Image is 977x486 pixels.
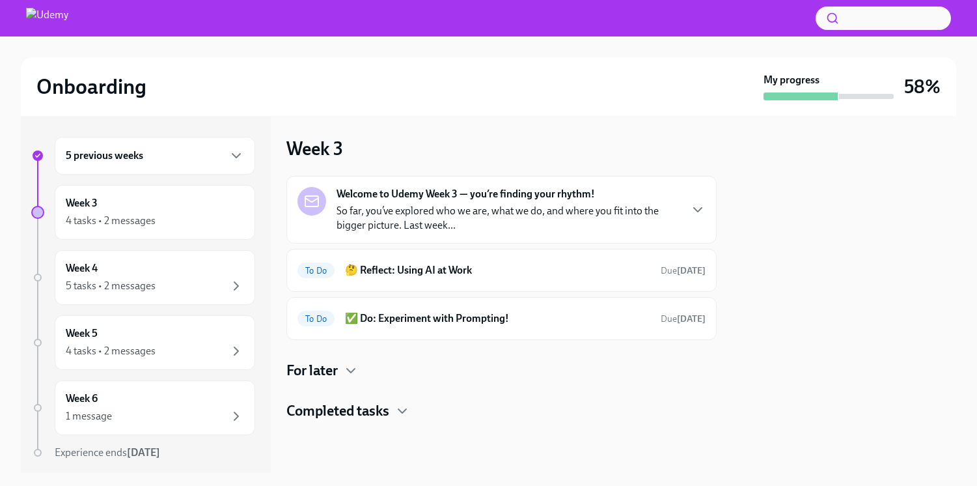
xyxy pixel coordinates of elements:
div: Completed tasks [286,401,717,421]
strong: My progress [764,73,819,87]
h6: 5 previous weeks [66,149,143,163]
h4: For later [286,361,338,380]
h3: Week 3 [286,137,343,160]
a: Week 45 tasks • 2 messages [31,250,255,305]
span: Due [661,313,706,324]
h6: Week 4 [66,261,98,276]
h6: Week 5 [66,326,98,341]
span: August 30th, 2025 10:00 [661,264,706,277]
p: So far, you’ve explored who we are, what we do, and where you fit into the bigger picture. Last w... [337,204,680,233]
span: Due [661,265,706,276]
h3: 58% [904,75,941,98]
div: 4 tasks • 2 messages [66,344,156,358]
div: 4 tasks • 2 messages [66,214,156,228]
div: For later [286,361,717,380]
div: 5 tasks • 2 messages [66,279,156,293]
a: To Do✅ Do: Experiment with Prompting!Due[DATE] [297,308,706,329]
span: To Do [297,266,335,276]
h6: Week 6 [66,392,98,406]
a: Week 34 tasks • 2 messages [31,185,255,240]
a: To Do🤔 Reflect: Using AI at WorkDue[DATE] [297,260,706,281]
span: August 30th, 2025 10:00 [661,313,706,325]
h2: Onboarding [36,74,146,100]
span: Experience ends [55,446,160,459]
span: To Do [297,314,335,324]
strong: [DATE] [127,446,160,459]
img: Udemy [26,8,68,29]
h4: Completed tasks [286,401,389,421]
h6: Week 3 [66,196,98,210]
strong: Welcome to Udemy Week 3 — you’re finding your rhythm! [337,187,595,201]
h6: 🤔 Reflect: Using AI at Work [345,263,650,278]
div: 5 previous weeks [55,137,255,175]
a: Week 54 tasks • 2 messages [31,315,255,370]
a: Week 61 message [31,380,255,435]
div: 1 message [66,409,112,423]
strong: [DATE] [677,265,706,276]
strong: [DATE] [677,313,706,324]
h6: ✅ Do: Experiment with Prompting! [345,311,650,326]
